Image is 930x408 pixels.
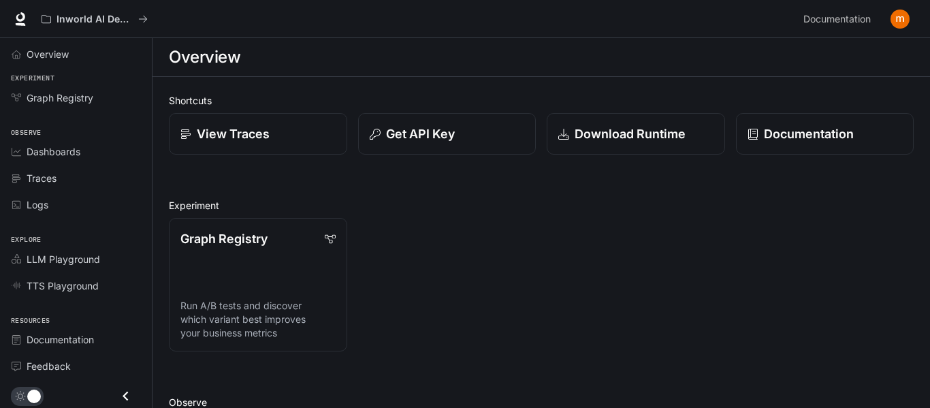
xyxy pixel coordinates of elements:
span: Graph Registry [27,91,93,105]
span: Overview [27,47,69,61]
span: Feedback [27,359,71,373]
a: Feedback [5,354,146,378]
a: TTS Playground [5,274,146,298]
img: User avatar [891,10,910,29]
p: Get API Key [386,125,455,143]
a: Overview [5,42,146,66]
p: Graph Registry [180,230,268,248]
p: Run A/B tests and discover which variant best improves your business metrics [180,299,336,340]
span: Documentation [803,11,871,28]
button: Get API Key [358,113,536,155]
p: Inworld AI Demos [57,14,133,25]
span: Traces [27,171,57,185]
span: LLM Playground [27,252,100,266]
p: Download Runtime [575,125,686,143]
a: Documentation [5,328,146,351]
a: Logs [5,193,146,217]
span: Documentation [27,332,94,347]
a: Graph RegistryRun A/B tests and discover which variant best improves your business metrics [169,218,347,351]
span: Dark mode toggle [27,388,41,403]
h2: Shortcuts [169,93,914,108]
span: Dashboards [27,144,80,159]
a: Documentation [736,113,914,155]
p: View Traces [197,125,270,143]
a: Download Runtime [547,113,725,155]
a: Graph Registry [5,86,146,110]
a: LLM Playground [5,247,146,271]
a: Documentation [798,5,881,33]
h1: Overview [169,44,240,71]
a: Traces [5,166,146,190]
a: View Traces [169,113,347,155]
button: User avatar [886,5,914,33]
span: TTS Playground [27,279,99,293]
button: All workspaces [35,5,154,33]
a: Dashboards [5,140,146,163]
h2: Experiment [169,198,914,213]
p: Documentation [764,125,854,143]
span: Logs [27,198,48,212]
